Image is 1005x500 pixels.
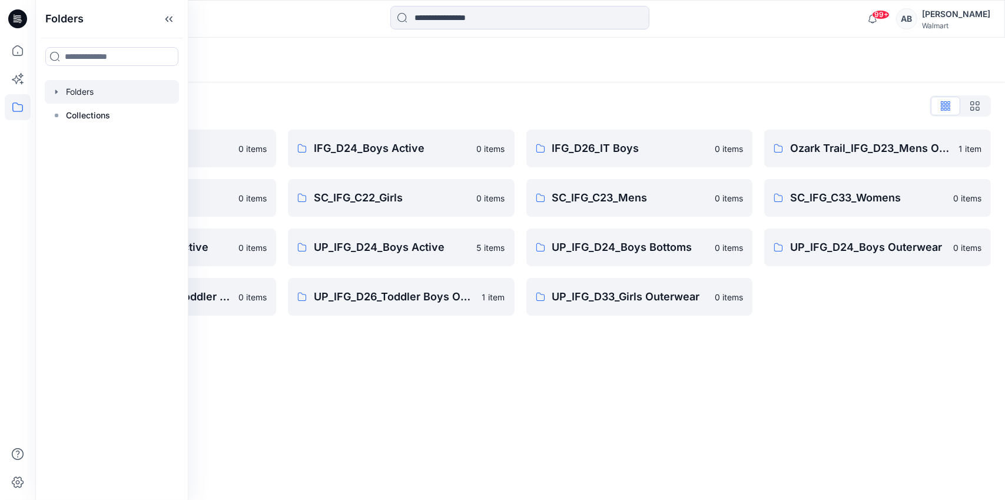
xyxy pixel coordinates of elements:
[526,130,753,167] a: IFG_D26_IT Boys0 items
[790,140,951,157] p: Ozark Trail_IFG_D23_Mens Outdoor
[238,291,267,303] p: 0 items
[715,143,743,155] p: 0 items
[314,289,475,305] p: UP_IFG_D26_Toddler Boys Outerwear
[953,241,981,254] p: 0 items
[526,278,753,316] a: UP_IFG_D33_Girls Outerwear0 items
[314,190,470,206] p: SC_IFG_C22_Girls
[715,241,743,254] p: 0 items
[552,140,708,157] p: IFG_D26_IT Boys
[896,8,917,29] div: AB
[314,140,470,157] p: IFG_D24_Boys Active
[872,10,890,19] span: 99+
[477,241,505,254] p: 5 items
[288,179,515,217] a: SC_IFG_C22_Girls0 items
[764,229,991,266] a: UP_IFG_D24_Boys Outerwear0 items
[715,192,743,204] p: 0 items
[238,192,267,204] p: 0 items
[764,179,991,217] a: SC_IFG_C33_Womens0 items
[764,130,991,167] a: Ozark Trail_IFG_D23_Mens Outdoor1 item
[477,192,505,204] p: 0 items
[238,241,267,254] p: 0 items
[552,289,708,305] p: UP_IFG_D33_Girls Outerwear
[477,143,505,155] p: 0 items
[314,239,470,256] p: UP_IFG_D24_Boys Active
[66,108,110,122] p: Collections
[482,291,505,303] p: 1 item
[238,143,267,155] p: 0 items
[790,239,946,256] p: UP_IFG_D24_Boys Outerwear
[552,239,708,256] p: UP_IFG_D24_Boys Bottoms
[922,7,990,21] div: [PERSON_NAME]
[958,143,981,155] p: 1 item
[288,229,515,266] a: UP_IFG_D24_Boys Active5 items
[953,192,981,204] p: 0 items
[288,130,515,167] a: IFG_D24_Boys Active0 items
[526,179,753,217] a: SC_IFG_C23_Mens0 items
[526,229,753,266] a: UP_IFG_D24_Boys Bottoms0 items
[715,291,743,303] p: 0 items
[288,278,515,316] a: UP_IFG_D26_Toddler Boys Outerwear1 item
[552,190,708,206] p: SC_IFG_C23_Mens
[922,21,990,30] div: Walmart
[790,190,946,206] p: SC_IFG_C33_Womens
